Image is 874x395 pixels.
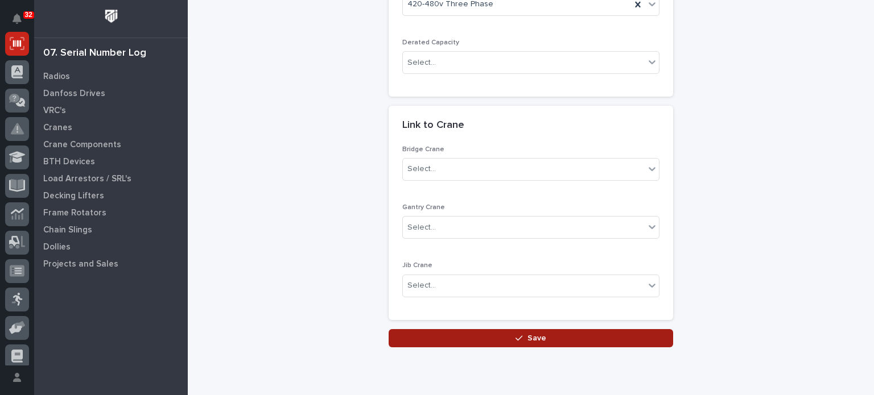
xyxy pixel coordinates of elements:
[402,146,444,153] span: Bridge Crane
[34,238,188,255] a: Dollies
[402,119,464,132] h2: Link to Crane
[402,204,445,211] span: Gantry Crane
[34,119,188,136] a: Cranes
[407,57,436,69] div: Select...
[34,85,188,102] a: Danfoss Drives
[43,174,131,184] p: Load Arrestors / SRL's
[5,7,29,31] button: Notifications
[389,329,673,347] button: Save
[43,123,72,133] p: Cranes
[402,262,432,269] span: Jib Crane
[43,47,146,60] div: 07. Serial Number Log
[34,204,188,221] a: Frame Rotators
[34,187,188,204] a: Decking Lifters
[43,242,71,252] p: Dollies
[43,106,66,116] p: VRC's
[34,102,188,119] a: VRC's
[43,259,118,269] p: Projects and Sales
[43,89,105,99] p: Danfoss Drives
[43,225,92,235] p: Chain Slings
[407,163,436,175] div: Select...
[43,157,95,167] p: BTH Devices
[34,68,188,85] a: Radios
[34,153,188,170] a: BTH Devices
[407,280,436,292] div: Select...
[402,39,459,46] span: Derated Capacity
[43,140,121,150] p: Crane Components
[34,255,188,272] a: Projects and Sales
[101,6,122,27] img: Workspace Logo
[407,222,436,234] div: Select...
[527,333,546,343] span: Save
[14,14,29,32] div: Notifications32
[34,136,188,153] a: Crane Components
[43,72,70,82] p: Radios
[43,191,104,201] p: Decking Lifters
[34,221,188,238] a: Chain Slings
[43,208,106,218] p: Frame Rotators
[34,170,188,187] a: Load Arrestors / SRL's
[25,11,32,19] p: 32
